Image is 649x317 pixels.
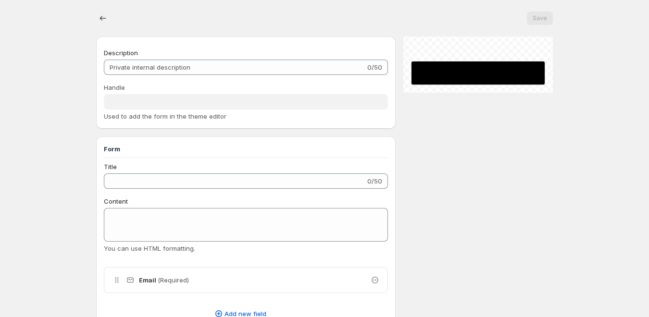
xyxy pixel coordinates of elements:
span: Handle [104,84,125,91]
span: Used to add the form in the theme editor [104,112,226,120]
span: Title [104,163,117,171]
span: You can use HTML formatting. [104,244,195,252]
h4: Email [139,275,189,285]
span: Content [104,197,128,205]
input: Private internal description [104,60,365,75]
span: Description [104,49,138,57]
span: (Required) [158,276,189,284]
h3: Form [104,144,388,154]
